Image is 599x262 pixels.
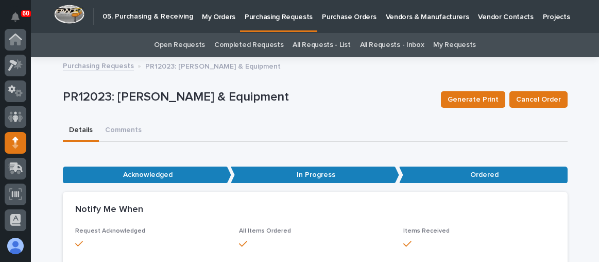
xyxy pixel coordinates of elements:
[293,33,350,57] a: All Requests - List
[441,91,505,108] button: Generate Print
[214,33,283,57] a: Completed Requests
[145,60,281,71] p: PR12023: [PERSON_NAME] & Equipment
[13,12,26,29] div: Notifications60
[63,167,231,184] p: Acknowledged
[75,204,143,216] h2: Notify Me When
[360,33,424,57] a: All Requests - Inbox
[63,120,99,142] button: Details
[5,6,26,28] button: Notifications
[102,12,193,21] h2: 05. Purchasing & Receiving
[403,228,450,234] span: Items Received
[509,91,568,108] button: Cancel Order
[63,59,134,71] a: Purchasing Requests
[5,235,26,257] button: users-avatar
[63,90,433,105] p: PR12023: [PERSON_NAME] & Equipment
[75,228,145,234] span: Request Acknowledged
[54,5,84,24] img: Workspace Logo
[154,33,205,57] a: Open Requests
[516,93,561,106] span: Cancel Order
[23,10,29,17] p: 60
[99,120,148,142] button: Comments
[231,167,399,184] p: In Progress
[448,93,499,106] span: Generate Print
[399,167,568,184] p: Ordered
[433,33,476,57] a: My Requests
[239,228,291,234] span: All Items Ordered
